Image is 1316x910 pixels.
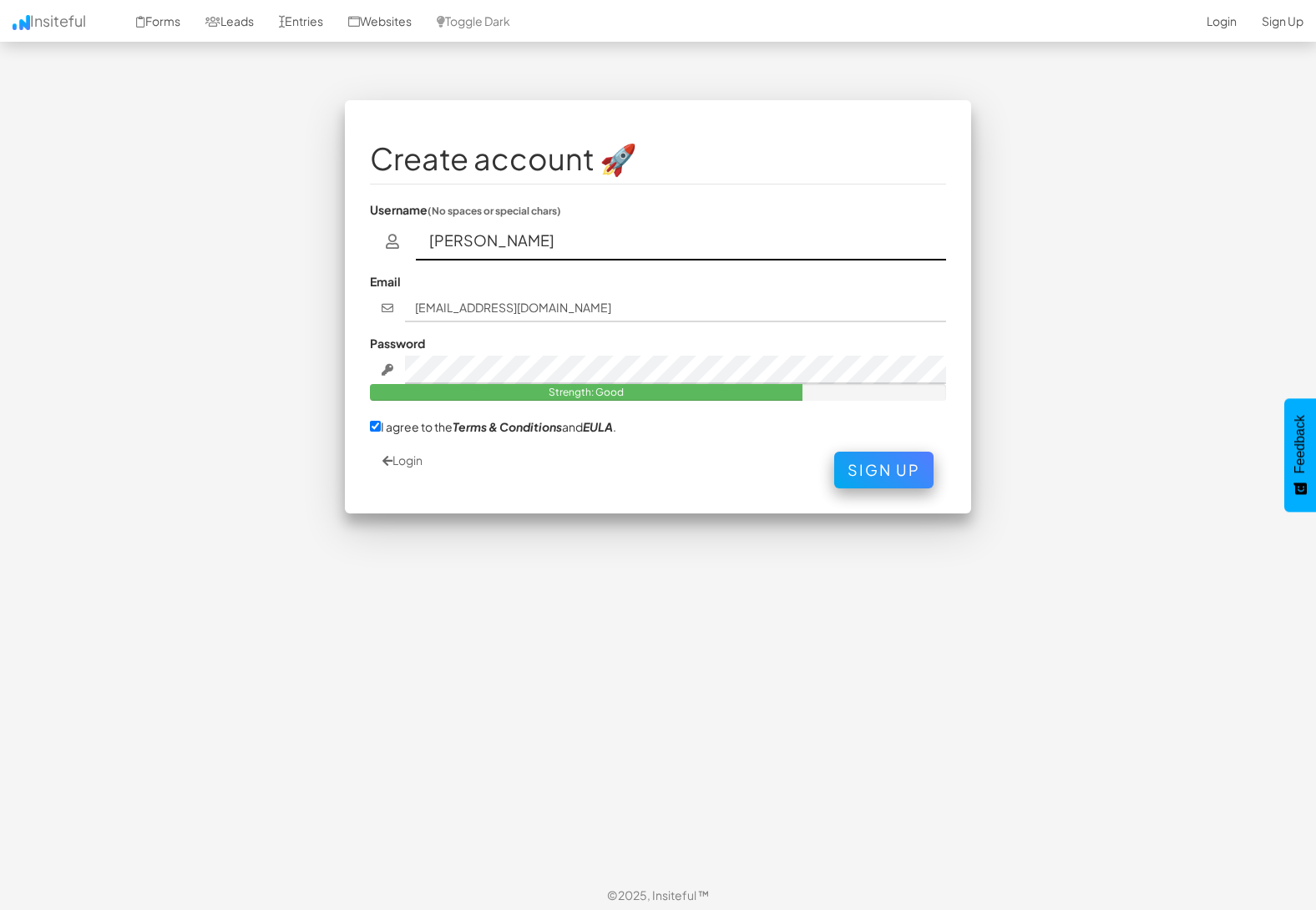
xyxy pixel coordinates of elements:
[834,452,934,488] button: Sign Up
[13,15,30,30] img: icon.png
[428,205,561,217] small: (No spaces or special chars)
[416,222,947,260] input: username
[1284,398,1316,512] button: Feedback - Show survey
[370,417,616,435] label: I agree to the and .
[370,335,425,351] label: Password
[453,419,562,434] a: Terms & Conditions
[370,421,381,432] input: I agree to theTerms & ConditionsandEULA.
[370,142,946,175] h1: Create account 🚀
[583,419,613,434] a: EULA
[370,384,802,401] div: Strength: Good
[1293,415,1308,473] span: Feedback
[370,273,401,290] label: Email
[382,452,423,468] a: Login
[405,294,947,322] input: john@doe.com
[370,201,561,218] label: Username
